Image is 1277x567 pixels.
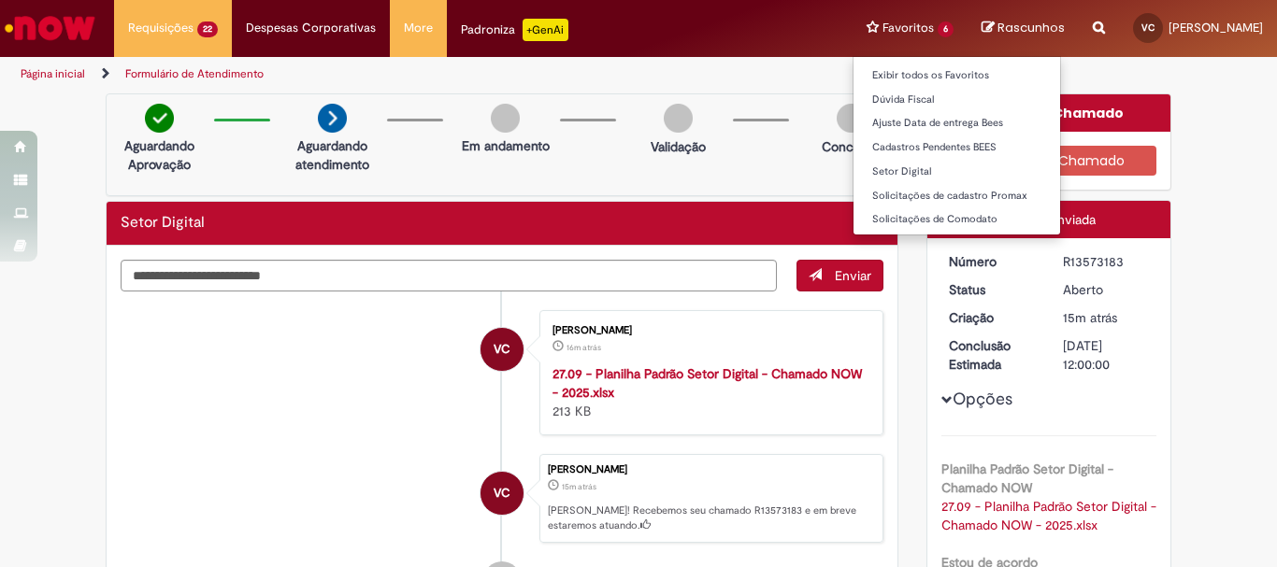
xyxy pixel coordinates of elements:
[982,20,1065,37] a: Rascunhos
[1063,309,1117,326] span: 15m atrás
[461,19,568,41] div: Padroniza
[121,454,883,544] li: Vivian de Oliveira Costa
[552,365,862,401] a: 27.09 - Planilha Padrão Setor Digital - Chamado NOW - 2025.xlsx
[552,325,864,336] div: [PERSON_NAME]
[14,57,838,92] ul: Trilhas de página
[854,90,1060,110] a: Dúvida Fiscal
[197,21,218,37] span: 22
[854,186,1060,206] a: Solicitações de cadastro Promax
[835,267,871,284] span: Enviar
[128,19,194,37] span: Requisições
[125,66,264,81] a: Formulário de Atendimento
[21,66,85,81] a: Página inicial
[548,464,873,475] div: [PERSON_NAME]
[481,328,524,371] div: Vivian de Oliveira Costa
[854,209,1060,230] a: Solicitações de Comodato
[548,503,873,532] p: [PERSON_NAME]! Recebemos seu chamado R13573183 e em breve estaremos atuando.
[1063,280,1150,299] div: Aberto
[664,104,693,133] img: img-circle-grey.png
[567,342,601,353] time: 27/09/2025 15:21:30
[2,9,98,47] img: ServiceNow
[941,498,1160,533] a: Download de 27.09 - Planilha Padrão Setor Digital - Chamado NOW - 2025.xlsx
[854,113,1060,134] a: Ajuste Data de entrega Bees
[481,472,524,515] div: Vivian de Oliveira Costa
[523,19,568,41] p: +GenAi
[935,252,1050,271] dt: Número
[562,481,596,492] span: 15m atrás
[935,336,1050,374] dt: Conclusão Estimada
[121,215,205,232] h2: Setor Digital Histórico de tíquete
[854,162,1060,182] a: Setor Digital
[1063,309,1117,326] time: 27/09/2025 15:21:46
[1063,336,1150,374] div: [DATE] 12:00:00
[287,136,378,174] p: Aguardando atendimento
[822,137,882,156] p: Concluído
[562,481,596,492] time: 27/09/2025 15:21:46
[552,364,864,420] div: 213 KB
[1063,308,1150,327] div: 27/09/2025 15:21:46
[941,461,1113,496] b: Planilha Padrão Setor Digital - Chamado NOW
[462,136,550,155] p: Em andamento
[935,280,1050,299] dt: Status
[651,137,706,156] p: Validação
[796,260,883,291] button: Enviar
[318,104,347,133] img: arrow-next.png
[854,65,1060,86] a: Exibir todos os Favoritos
[494,327,510,372] span: VC
[491,104,520,133] img: img-circle-grey.png
[853,56,1061,235] ul: Favoritos
[246,19,376,37] span: Despesas Corporativas
[882,19,934,37] span: Favoritos
[1141,21,1155,34] span: VC
[145,104,174,133] img: check-circle-green.png
[1063,252,1150,271] div: R13573183
[938,21,954,37] span: 6
[854,137,1060,158] a: Cadastros Pendentes BEES
[567,342,601,353] span: 16m atrás
[121,260,777,291] textarea: Digite sua mensagem aqui...
[494,471,510,516] span: VC
[114,136,205,174] p: Aguardando Aprovação
[997,19,1065,36] span: Rascunhos
[935,308,1050,327] dt: Criação
[837,104,866,133] img: img-circle-grey.png
[404,19,433,37] span: More
[1169,20,1263,35] span: [PERSON_NAME]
